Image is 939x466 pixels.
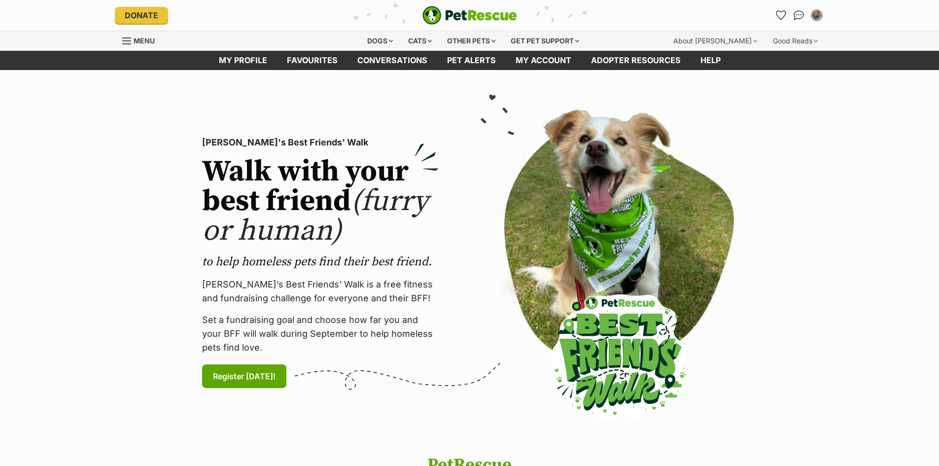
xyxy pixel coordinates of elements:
[794,10,804,20] img: chat-41dd97257d64d25036548639549fe6c8038ab92f7586957e7f3b1b290dea8141.svg
[809,7,825,23] button: My account
[791,7,807,23] a: Conversations
[202,364,286,388] a: Register [DATE]!
[360,31,400,51] div: Dogs
[202,136,439,149] p: [PERSON_NAME]'s Best Friends' Walk
[202,183,428,250] span: (furry or human)
[504,31,586,51] div: Get pet support
[773,7,825,23] ul: Account quick links
[202,278,439,305] p: [PERSON_NAME]’s Best Friends' Walk is a free fitness and fundraising challenge for everyone and t...
[440,31,502,51] div: Other pets
[773,7,789,23] a: Favourites
[202,313,439,355] p: Set a fundraising goal and choose how far you and your BFF will walk during September to help hom...
[581,51,691,70] a: Adopter resources
[202,254,439,270] p: to help homeless pets find their best friend.
[691,51,730,70] a: Help
[277,51,348,70] a: Favourites
[812,10,822,20] img: Kylie Dudley profile pic
[134,36,155,45] span: Menu
[506,51,581,70] a: My account
[213,370,276,382] span: Register [DATE]!
[422,6,517,25] img: logo-e224e6f780fb5917bec1dbf3a21bbac754714ae5b6737aabdf751b685950b380.svg
[666,31,764,51] div: About [PERSON_NAME]
[437,51,506,70] a: Pet alerts
[422,6,517,25] a: PetRescue
[115,7,168,24] a: Donate
[209,51,277,70] a: My profile
[202,157,439,246] h2: Walk with your best friend
[122,31,162,49] a: Menu
[766,31,825,51] div: Good Reads
[401,31,439,51] div: Cats
[348,51,437,70] a: conversations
